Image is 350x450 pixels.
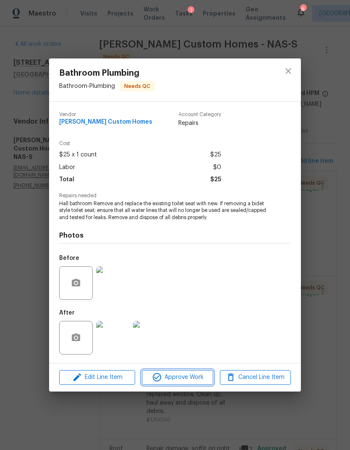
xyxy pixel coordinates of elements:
span: $25 [210,174,221,186]
button: Cancel Line Item [220,370,291,385]
button: Edit Line Item [59,370,135,385]
button: Approve Work [142,370,213,385]
span: Total [59,174,74,186]
div: 1 [188,6,194,15]
h5: After [59,310,75,316]
span: Approve Work [144,372,210,383]
span: Repairs [178,119,221,127]
h5: Before [59,255,79,261]
button: close [278,61,298,81]
span: $25 [210,149,221,161]
span: Vendor [59,112,152,117]
span: Bathroom - Plumbing [59,83,115,89]
span: [PERSON_NAME] Custom Homes [59,119,152,125]
span: Edit Line Item [62,372,133,383]
div: 6 [300,5,306,13]
span: Repairs needed [59,193,291,199]
span: Cancel Line Item [222,372,288,383]
span: Hall bathroom Remove and replace the existing toilet seat with new. If removing a bidet style toi... [59,200,268,221]
h4: Photos [59,231,291,240]
span: Needs QC [121,82,154,90]
span: Cost [59,141,221,146]
span: $25 x 1 count [59,149,97,161]
span: Account Category [178,112,221,117]
span: $0 [213,161,221,174]
span: Labor [59,161,75,174]
span: Bathroom Plumbing [59,69,154,78]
